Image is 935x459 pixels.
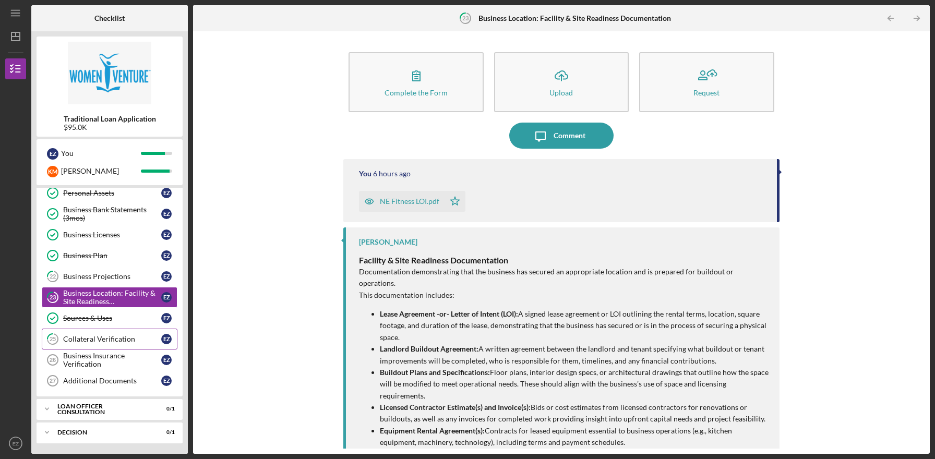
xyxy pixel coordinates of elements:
span: Facility & Site Readiness Documentation [359,255,508,265]
div: Collateral Verification [63,335,161,343]
div: Business Insurance Verification [63,352,161,368]
tspan: 23 [462,15,469,21]
div: Business Location: Facility & Site Readiness Documentation [63,289,161,306]
div: Loan Officer Consultation [57,403,149,415]
strong: Lease Agreement -or- Letter of Intent (LOI): [380,309,518,318]
p: Contracts for leased equipment essential to business operations (e.g., kitchen equipment, machine... [380,425,769,449]
div: E Z [161,313,172,323]
b: Traditional Loan Application [64,115,156,123]
div: E Z [47,148,58,160]
button: Comment [509,123,614,149]
button: Complete the Form [349,52,483,112]
text: EZ [13,441,19,446]
div: E Z [161,209,172,219]
button: Request [639,52,774,112]
div: E Z [161,355,172,365]
div: Business Plan [63,251,161,260]
p: This documentation includes: [359,289,769,301]
a: 27Additional DocumentsEZ [42,370,177,391]
p: Bids or cost estimates from licensed contractors for renovations or buildouts, as well as any inv... [380,402,769,425]
a: Business LicensesEZ [42,224,177,245]
time: 2025-08-19 15:09 [373,170,411,178]
button: EZ [5,433,26,454]
tspan: 22 [50,273,56,280]
div: E Z [161,229,172,240]
b: Business Location: Facility & Site Readiness Documentation [478,14,671,22]
div: Business Licenses [63,231,161,239]
div: Additional Documents [63,377,161,385]
p: A signed lease agreement or LOI outlining the rental terms, location, square footage, and duratio... [380,308,769,343]
div: Business Bank Statements (3mos) [63,206,161,222]
a: Sources & UsesEZ [42,308,177,329]
div: 0 / 1 [156,429,175,436]
button: Upload [494,52,629,112]
div: E Z [161,292,172,303]
a: 25Collateral VerificationEZ [42,329,177,349]
div: Complete the Form [385,89,448,96]
div: E Z [161,188,172,198]
div: E Z [161,250,172,261]
div: Decision [57,429,149,436]
b: Checklist [94,14,125,22]
strong: Licensed Contractor Estimate(s) and Invoice(s): [380,403,531,412]
div: $95.0K [64,123,156,131]
button: NE Fitness LOI.pdf [359,191,465,212]
img: Product logo [37,42,183,104]
div: [PERSON_NAME] [359,238,417,246]
tspan: 25 [50,336,56,343]
div: NE Fitness LOI.pdf [380,197,439,206]
div: E Z [161,376,172,386]
a: Business PlanEZ [42,245,177,266]
a: 26Business Insurance VerificationEZ [42,349,177,370]
p: Documentation demonstrating that the business has secured an appropriate location and is prepared... [359,266,769,289]
a: Business Bank Statements (3mos)EZ [42,203,177,224]
div: Upload [549,89,573,96]
strong: Buildout Plans and Specifications: [380,368,490,377]
div: [PERSON_NAME] [61,162,141,180]
div: E Z [161,271,172,282]
tspan: 23 [50,294,56,301]
tspan: 27 [50,378,56,384]
div: Comment [554,123,585,149]
div: Request [693,89,720,96]
div: Business Projections [63,272,161,281]
div: K M [47,166,58,177]
div: Personal Assets [63,189,161,197]
div: E Z [161,334,172,344]
div: Sources & Uses [63,314,161,322]
div: You [61,144,141,162]
a: 23Business Location: Facility & Site Readiness DocumentationEZ [42,287,177,308]
p: A written agreement between the landlord and tenant specifying what buildout or tenant improvemen... [380,343,769,367]
div: 0 / 1 [156,406,175,412]
a: Personal AssetsEZ [42,183,177,203]
strong: Landlord Buildout Agreement: [380,344,478,353]
strong: Equipment Rental Agreement(s): [380,426,485,435]
tspan: 26 [50,357,56,363]
a: 22Business ProjectionsEZ [42,266,177,287]
p: Floor plans, interior design specs, or architectural drawings that outline how the space will be ... [380,367,769,402]
div: You [359,170,371,178]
